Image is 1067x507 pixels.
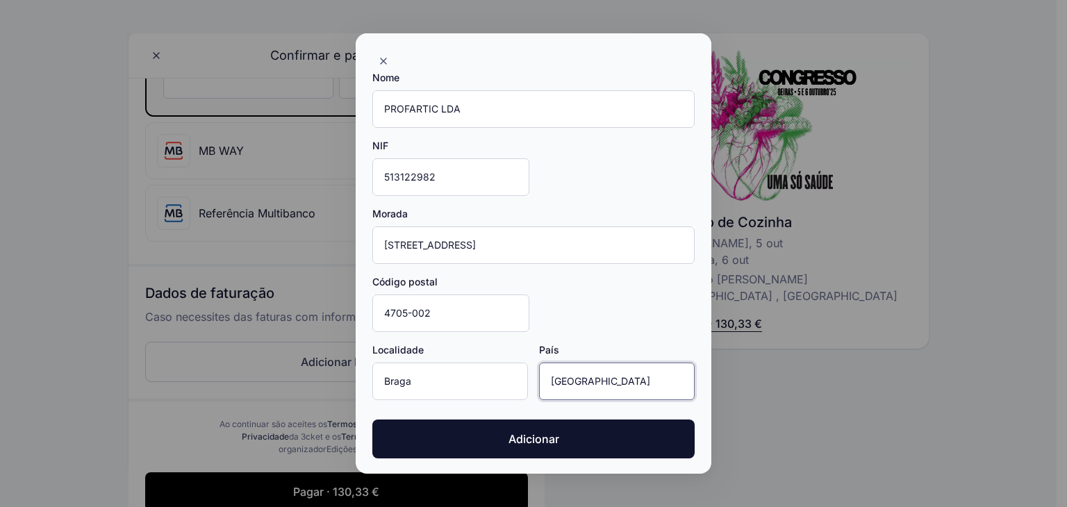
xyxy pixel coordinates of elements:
input: Código postal [372,294,529,332]
input: NIF [372,158,529,196]
label: Código postal [372,275,438,289]
input: País [539,363,695,400]
input: Localidade [372,363,528,400]
input: Morada [372,226,695,264]
label: Morada [372,207,408,221]
label: País [539,343,559,357]
button: Adicionar [372,419,695,458]
span: Adicionar [508,431,559,447]
label: Localidade [372,343,424,357]
label: NIF [372,139,388,153]
label: Nome [372,71,399,85]
input: Nome [372,90,695,128]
